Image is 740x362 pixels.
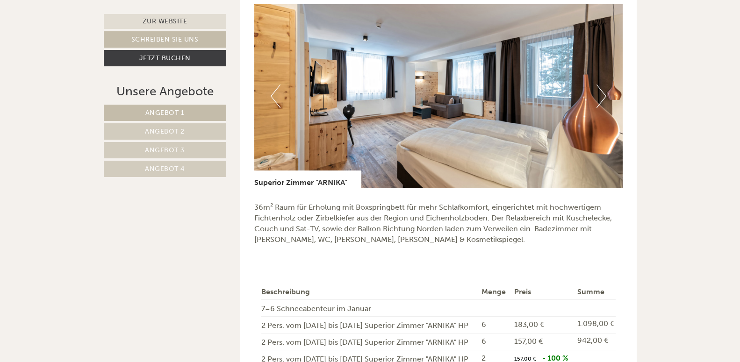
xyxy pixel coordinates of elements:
[596,85,606,108] button: Next
[254,170,361,188] div: Superior Zimmer "ARNIKA"
[514,337,543,346] span: 157,00 €
[271,85,280,108] button: Previous
[312,246,368,263] button: Senden
[104,14,226,29] a: Zur Website
[514,320,544,329] span: 183,00 €
[104,31,226,48] a: Schreiben Sie uns
[14,45,157,52] small: 09:52
[261,300,478,317] td: 7=6 Schneeabenteur im Januar
[574,317,615,334] td: 1.098,00 €
[145,128,185,135] span: Angebot 2
[261,317,478,334] td: 2 Pers. vom [DATE] bis [DATE] Superior Zimmer "ARNIKA" HP
[478,334,510,350] td: 6
[510,285,574,299] th: Preis
[261,334,478,350] td: 2 Pers. vom [DATE] bis [DATE] Superior Zimmer "ARNIKA" HP
[574,334,615,350] td: 942,00 €
[261,285,478,299] th: Beschreibung
[574,285,615,299] th: Summe
[14,27,157,35] div: Hotel [GEOGRAPHIC_DATA]
[161,7,208,23] div: Dienstag
[145,146,185,154] span: Angebot 3
[254,202,623,245] p: 36m² Raum für Erholung mit Boxspringbett für mehr Schlafkomfort, eingerichtet mit hochwertigem Fi...
[254,4,623,188] img: image
[478,285,510,299] th: Menge
[104,50,226,66] a: Jetzt buchen
[145,109,185,117] span: Angebot 1
[478,317,510,334] td: 6
[145,165,185,173] span: Angebot 4
[514,355,536,362] span: 157,00 €
[104,83,226,100] div: Unsere Angebote
[7,25,161,54] div: Guten Tag, wie können wir Ihnen helfen?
